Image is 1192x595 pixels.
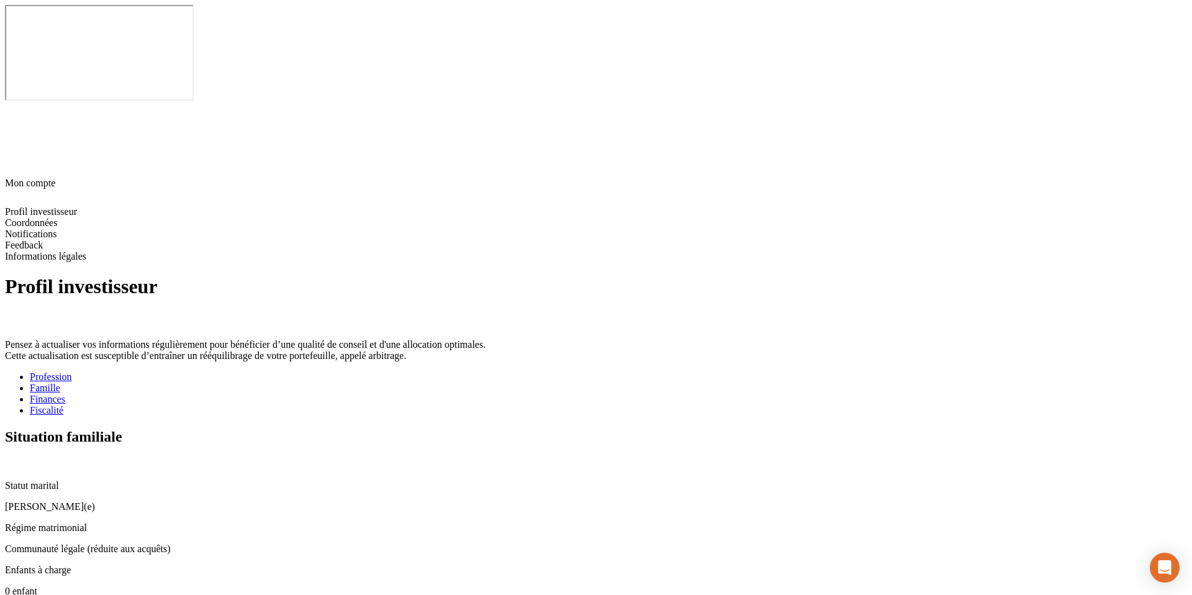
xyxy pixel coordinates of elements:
span: Feedback [5,240,43,250]
span: Pensez à actualiser vos informations régulièrement pour bénéficier d’une qualité de conseil et d'... [5,339,485,350]
h2: Situation familiale [5,429,1187,445]
span: Notifications [5,229,57,239]
span: Coordonnées [5,217,57,228]
div: Open Intercom Messenger [1150,553,1180,583]
span: Informations légales [5,251,86,261]
span: Mon compte [5,178,55,188]
p: Enfants à charge [5,565,1187,576]
a: Profession [30,371,1187,383]
p: Régime matrimonial [5,522,1187,534]
span: Communauté légale (réduite aux acquêts) [5,543,171,554]
a: Famille [30,383,1187,394]
span: Cette actualisation est susceptible d’entraîner un rééquilibrage de votre portefeuille, appelé ar... [5,350,406,361]
p: Statut marital [5,480,1187,491]
span: [PERSON_NAME](e) [5,501,95,512]
a: Finances [30,394,1187,405]
a: Fiscalité [30,405,1187,416]
h1: Profil investisseur [5,275,1187,298]
span: Profil investisseur [5,206,77,217]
